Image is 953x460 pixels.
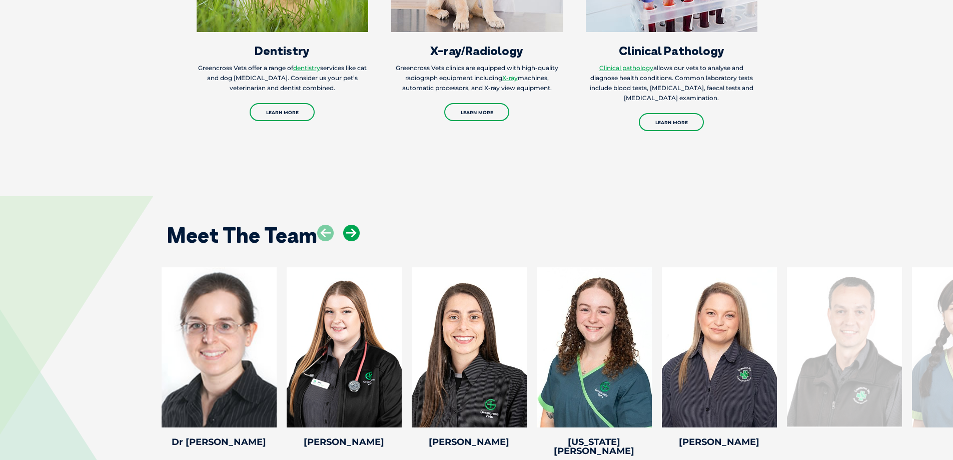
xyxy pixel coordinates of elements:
[639,113,704,131] a: Learn More
[537,437,652,455] h4: [US_STATE][PERSON_NAME]
[162,437,277,446] h4: Dr [PERSON_NAME]
[502,74,518,82] a: X-ray
[412,437,527,446] h4: [PERSON_NAME]
[391,45,563,57] h3: X-ray/Radiology
[293,64,320,72] a: dentistry
[250,103,315,121] a: Learn More
[662,437,777,446] h4: [PERSON_NAME]
[586,63,757,103] p: allows our vets to analyse and diagnose health conditions. Common laboratory tests include blood ...
[391,63,563,93] p: Greencross Vets clinics are equipped with high-quality radiograph equipment including machines, a...
[197,63,368,93] p: Greencross Vets offer a range of services like cat and dog [MEDICAL_DATA]. Consider us your pet’s...
[287,437,402,446] h4: [PERSON_NAME]
[599,64,653,72] a: Clinical pathology
[444,103,509,121] a: Learn More
[586,45,757,57] h3: Clinical Pathology
[197,45,368,57] h3: Dentistry
[167,225,317,246] h2: Meet The Team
